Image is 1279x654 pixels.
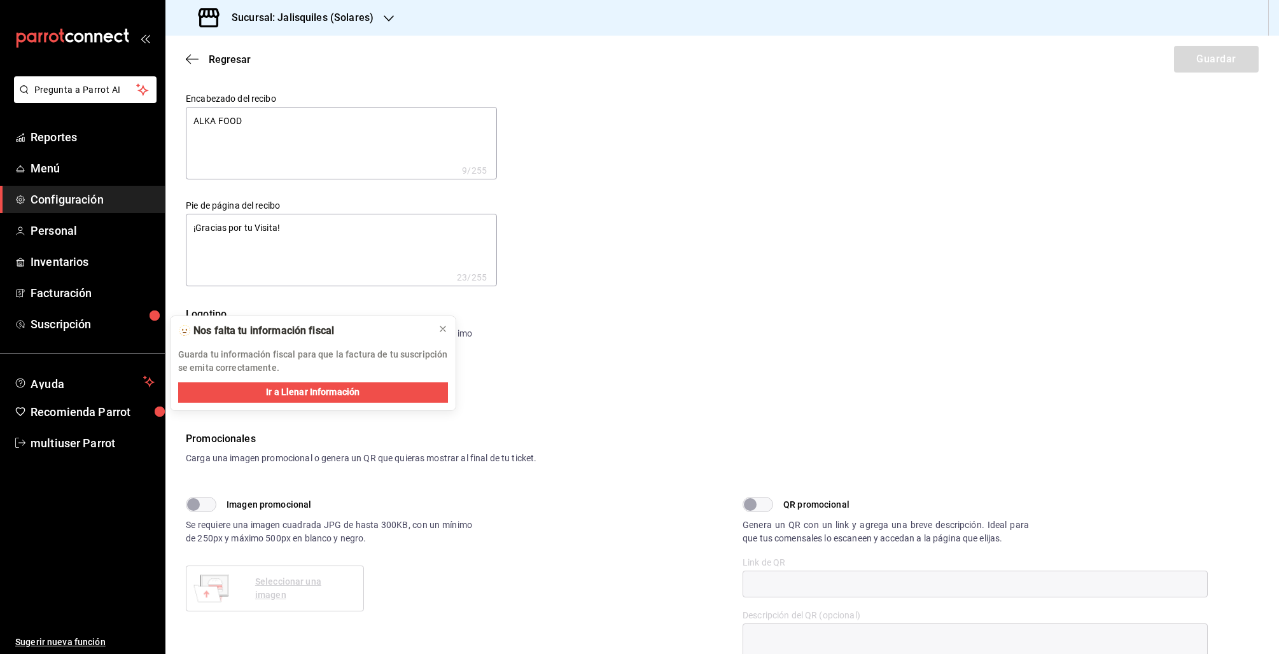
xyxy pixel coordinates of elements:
span: Imagen promocional [227,498,311,511]
span: Ir a Llenar Información [266,386,360,399]
label: Encabezado del recibo [186,94,497,103]
h3: Sucursal: Jalisquiles (Solares) [221,10,374,25]
div: Promocionales [186,431,1259,447]
div: Genera un QR con un link y agrega una breve descripción. Ideal para que tus comensales lo escanee... [743,518,1029,545]
button: Pregunta a Parrot AI [14,76,157,103]
div: 23 /255 [457,271,487,284]
span: Sugerir nueva función [15,636,155,649]
span: Configuración [31,191,155,208]
span: Ayuda [31,374,138,389]
img: Preview [191,568,232,609]
div: Se requiere una imagen cuadrada JPG de hasta 300KB, con un mínimo de 250px y máximo 500px en blan... [186,518,472,545]
button: Regresar [186,53,251,66]
div: Logotipo [186,307,1259,322]
div: 9 /255 [462,164,487,177]
span: Personal [31,222,155,239]
span: Recomienda Parrot [31,403,155,421]
div: Carga una imagen promocional o genera un QR que quieras mostrar al final de tu ticket. [186,452,1259,465]
span: multiuser Parrot [31,435,155,452]
span: QR promocional [783,498,849,511]
a: Pregunta a Parrot AI [9,92,157,106]
label: Descripción del QR (opcional) [743,611,1208,620]
span: Pregunta a Parrot AI [34,83,137,97]
div: 🫥 Nos falta tu información fiscal [178,324,428,338]
button: open_drawer_menu [140,33,150,43]
span: Facturación [31,284,155,302]
span: Regresar [209,53,251,66]
div: Seleccionar una imagen [255,575,353,602]
label: Link de QR [743,558,1208,567]
p: Guarda tu información fiscal para que la factura de tu suscripción se emita correctamente. [178,348,448,375]
span: Reportes [31,129,155,146]
label: Pie de página del recibo [186,201,497,210]
span: Menú [31,160,155,177]
span: Inventarios [31,253,155,270]
button: Ir a Llenar Información [178,382,448,403]
span: Suscripción [31,316,155,333]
